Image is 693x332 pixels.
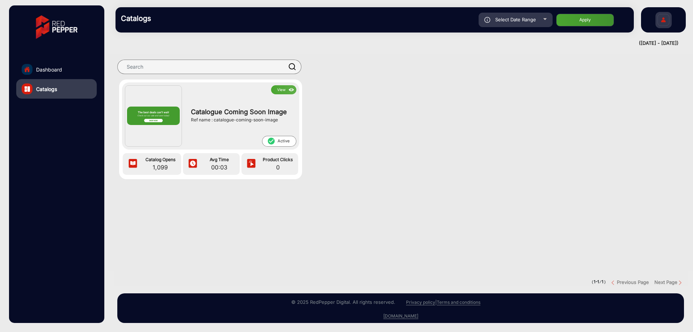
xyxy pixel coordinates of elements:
span: Dashboard [36,66,62,73]
a: | [435,299,437,305]
img: Sign%20Up.svg [656,8,671,34]
span: 00:03 [201,163,238,172]
span: Catalogue Coming Soon Image [191,107,292,117]
img: icon [287,86,296,94]
img: home [24,66,30,73]
a: Catalogs [16,79,97,99]
img: icon [246,159,257,169]
strong: 1 [602,279,603,284]
img: catalog [25,86,30,92]
span: Catalogs [36,85,57,93]
div: Ref name : catalogue-coming-soon-image [191,117,292,123]
span: Catalog Opens [141,156,179,163]
small: © 2025 RedPepper Digital. All rights reserved. [291,299,395,305]
strong: 1-1 [594,279,599,284]
a: Dashboard [16,60,97,79]
span: 0 [259,163,296,172]
mat-icon: check_circle [267,137,275,145]
img: vmg-logo [31,9,83,45]
span: Avg Time [201,156,238,163]
strong: Previous Page [617,279,649,285]
button: Viewicon [271,85,296,94]
img: previous button [611,280,617,285]
span: Active [262,136,296,147]
a: Terms and conditions [437,299,480,305]
a: [DOMAIN_NAME] [383,313,418,319]
button: Apply [556,14,614,26]
strong: Next Page [654,279,677,285]
pre: ( / ) [592,279,606,285]
h3: Catalogs [121,14,222,23]
span: Select Date Range [495,17,536,22]
img: icon [484,17,491,23]
span: Product Clicks [259,156,296,163]
img: prodSearch.svg [289,63,296,70]
img: icon [127,159,138,169]
img: Next button [677,280,683,285]
img: Catalogue Coming Soon Image [127,107,180,125]
div: ([DATE] - [DATE]) [108,40,679,47]
img: icon [187,159,198,169]
span: 1,099 [141,163,179,172]
input: Search [117,60,301,74]
a: Privacy policy [406,299,435,305]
